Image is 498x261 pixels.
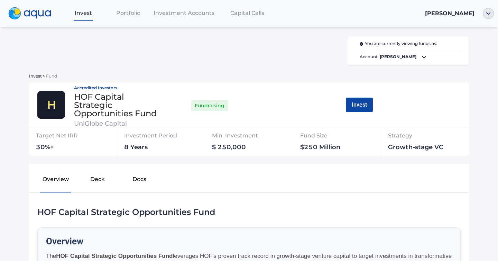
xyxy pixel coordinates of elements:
[61,6,106,20] a: Invest
[124,144,211,153] div: 8 Years
[425,10,474,17] span: [PERSON_NAME]
[46,236,452,247] h2: Overview
[483,8,494,19] img: ellipse
[46,73,57,79] span: Fund
[76,170,118,192] button: Deck
[154,10,214,16] span: Investment Accounts
[380,54,416,59] b: [PERSON_NAME]
[8,7,51,20] img: logo
[300,130,379,144] div: Fund Size
[45,72,57,79] a: Fund
[74,93,161,118] div: HOF Capital Strategic Opportunities Fund
[43,75,45,77] img: sidearrow
[360,40,437,47] span: You are currently viewing funds as:
[124,130,211,144] div: Investment Period
[36,130,107,144] div: Target Net IRR
[388,144,474,153] div: Growth-stage VC
[300,144,379,153] div: $250 Million
[217,6,277,20] a: Capital Calls
[388,130,474,144] div: Strategy
[37,91,65,119] img: thamesville
[36,144,107,153] div: 30%+
[357,53,460,61] span: Account:
[151,6,217,20] a: Investment Accounts
[212,130,298,144] div: Min. Investment
[29,73,42,79] span: Invest
[116,10,140,16] span: Portfolio
[346,98,373,112] button: Invest
[360,42,365,46] img: i.svg
[35,170,76,192] button: Overview
[74,86,161,90] div: Accredited Investors
[118,170,160,192] button: Docs
[212,144,298,153] div: $ 250,000
[191,98,228,113] div: Fundraising
[106,6,151,20] a: Portfolio
[230,10,264,16] span: Capital Calls
[75,10,92,16] span: Invest
[56,253,173,259] strong: HOF Capital Strategic Opportunities Fund
[37,207,461,218] div: HOF Capital Strategic Opportunities Fund
[4,6,61,21] a: logo
[74,120,161,127] div: UniGlobe Capital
